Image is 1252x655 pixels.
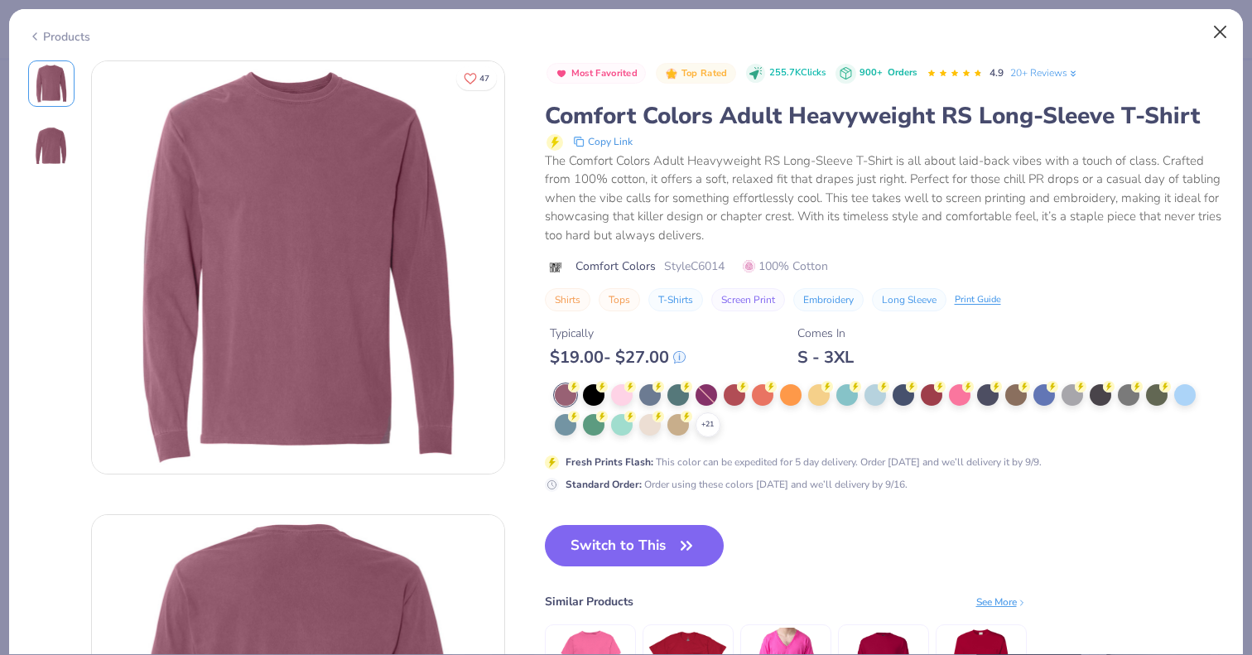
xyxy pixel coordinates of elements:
[545,261,567,274] img: brand logo
[664,258,725,275] span: Style C6014
[793,288,864,311] button: Embroidery
[743,258,828,275] span: 100% Cotton
[550,325,686,342] div: Typically
[568,132,638,152] button: copy to clipboard
[599,288,640,311] button: Tops
[872,288,946,311] button: Long Sleeve
[545,100,1225,132] div: Comfort Colors Adult Heavyweight RS Long-Sleeve T-Shirt
[927,60,983,87] div: 4.9 Stars
[656,63,735,84] button: Badge Button
[92,61,504,474] img: Front
[955,293,1001,307] div: Print Guide
[797,325,854,342] div: Comes In
[28,28,90,46] div: Products
[681,69,728,78] span: Top Rated
[566,455,1042,470] div: This color can be expedited for 5 day delivery. Order [DATE] and we’ll delivery it by 9/9.
[545,593,633,610] div: Similar Products
[545,525,725,566] button: Switch to This
[545,152,1225,245] div: The Comfort Colors Adult Heavyweight RS Long-Sleeve T-Shirt is all about laid-back vibes with a t...
[769,66,826,80] span: 255.7K Clicks
[31,127,71,166] img: Back
[31,64,71,104] img: Front
[566,477,908,492] div: Order using these colors [DATE] and we’ll delivery by 9/16.
[571,69,638,78] span: Most Favorited
[860,66,917,80] div: 900+
[575,258,656,275] span: Comfort Colors
[797,347,854,368] div: S - 3XL
[665,67,678,80] img: Top Rated sort
[566,478,642,491] strong: Standard Order :
[550,347,686,368] div: $ 19.00 - $ 27.00
[1010,65,1079,80] a: 20+ Reviews
[888,66,917,79] span: Orders
[479,75,489,83] span: 47
[648,288,703,311] button: T-Shirts
[456,66,497,90] button: Like
[545,288,590,311] button: Shirts
[555,67,568,80] img: Most Favorited sort
[711,288,785,311] button: Screen Print
[990,66,1004,79] span: 4.9
[547,63,647,84] button: Badge Button
[701,419,714,431] span: + 21
[566,455,653,469] strong: Fresh Prints Flash :
[976,595,1027,609] div: See More
[1205,17,1236,48] button: Close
